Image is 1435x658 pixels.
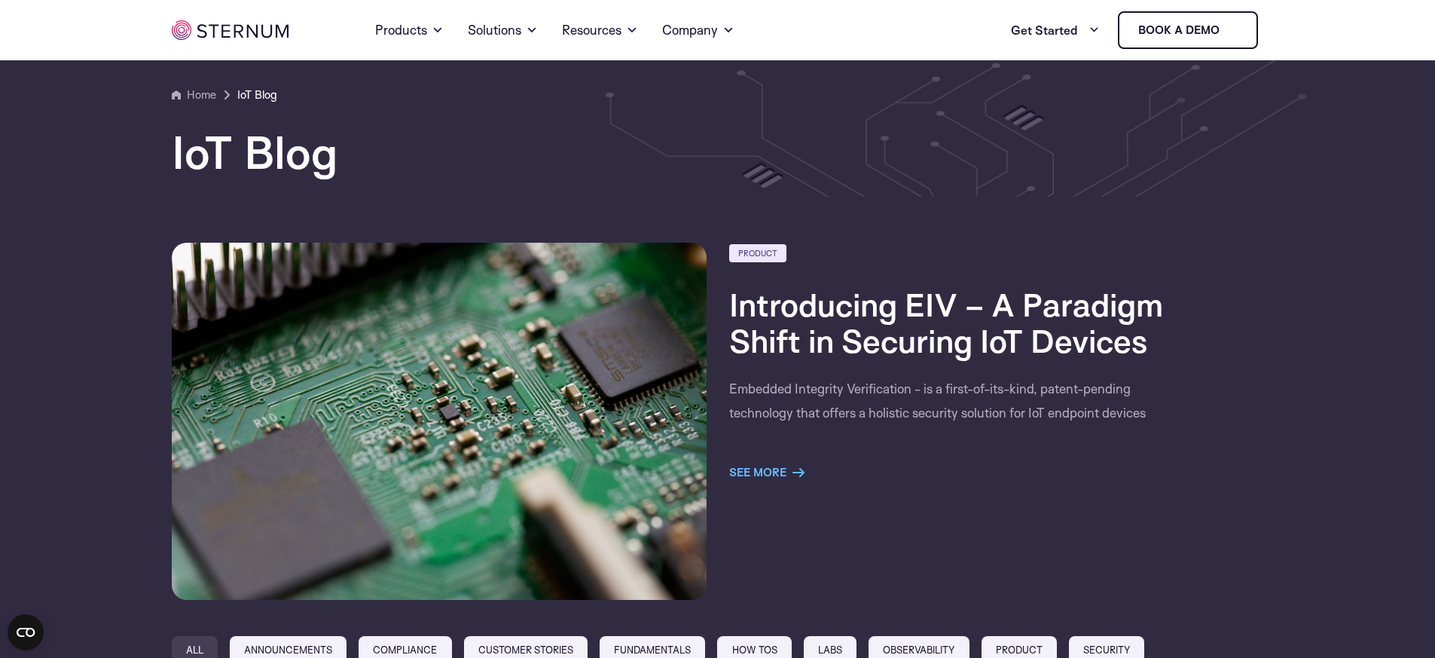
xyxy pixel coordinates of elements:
[172,20,289,40] img: sternum iot
[8,614,44,650] button: Open CMP widget
[729,464,805,482] a: See more
[1226,24,1238,36] img: sternum iot
[1118,11,1258,49] a: Book a demo
[662,3,734,57] a: Company
[172,128,1264,176] h1: IoT Blog
[375,3,444,57] a: Products
[172,86,216,104] a: Home
[562,3,638,57] a: Resources
[237,86,277,104] a: IoT Blog
[729,377,1171,425] p: Embedded Integrity Verification - is a first-of-its-kind, patent-pending technology that offers a...
[468,3,538,57] a: Solutions
[172,243,707,600] img: Introducing EIV – A Paradigm Shift in Securing IoT Devices
[729,244,786,262] a: Product
[1011,15,1100,45] a: Get Started
[729,284,1163,360] a: Introducing EIV – A Paradigm Shift in Securing IoT Devices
